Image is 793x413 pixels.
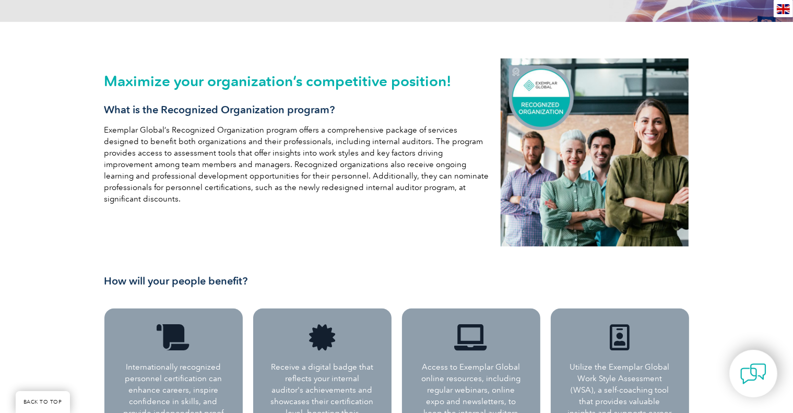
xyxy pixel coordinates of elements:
img: recognized organization [501,58,689,246]
img: en [777,4,790,14]
p: Exemplar Global’s Recognized Organization program offers a comprehensive package of services desi... [104,124,491,205]
h3: What is the Recognized Organization program? [104,103,491,116]
a: BACK TO TOP [16,391,70,413]
span: Maximize your organization’s competitive position! [104,72,452,90]
img: contact-chat.png [740,361,766,387]
span: How will your people benefit? [104,275,248,287]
